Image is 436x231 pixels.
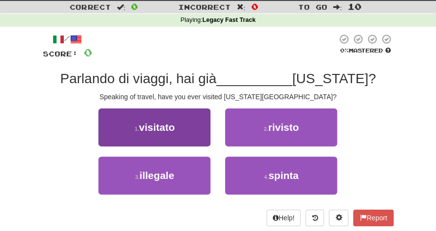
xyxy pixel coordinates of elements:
span: 10 [348,1,361,11]
div: Speaking of travel, have you ever visited [US_STATE][GEOGRAPHIC_DATA]? [43,92,394,102]
span: 0 [251,1,258,11]
span: 0 [131,1,138,11]
div: Mastered [337,47,394,54]
span: 0 [84,46,92,58]
small: 1 . [134,126,139,132]
span: illegale [139,170,174,181]
span: To go [298,3,327,11]
span: Correct [70,3,111,11]
button: 2.rivisto [225,108,337,146]
small: 4 . [264,174,268,180]
span: : [237,3,246,10]
span: rivisto [268,122,299,133]
span: : [116,3,125,10]
button: Round history (alt+y) [305,210,324,226]
button: 3.illegale [98,157,210,195]
small: 2 . [264,126,268,132]
button: 1.visitato [98,108,210,146]
span: Incorrect [178,3,231,11]
div: / [43,34,92,46]
small: 3 . [135,174,139,180]
button: Help! [266,210,301,226]
span: Score: [43,50,78,58]
span: Parlando di viaggi, hai già [60,71,216,86]
span: [US_STATE]? [292,71,376,86]
span: : [333,3,342,10]
button: Report [353,210,393,226]
span: 0 % [340,47,349,53]
span: spinta [268,170,299,181]
strong: Legacy Fast Track [202,17,255,23]
span: __________ [216,71,292,86]
span: visitato [139,122,175,133]
button: 4.spinta [225,157,337,195]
